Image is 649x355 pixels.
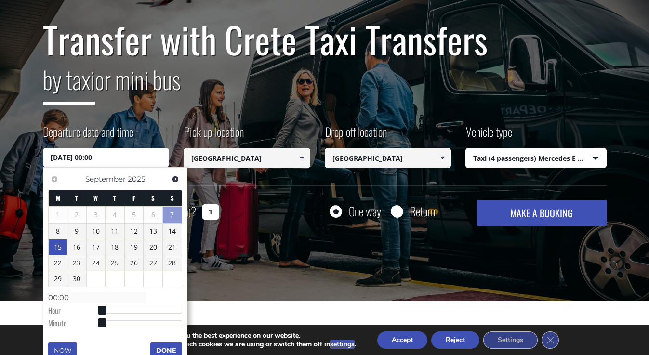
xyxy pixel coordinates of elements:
a: 19 [125,239,144,255]
dt: Minute [48,318,102,330]
input: Select drop-off location [325,148,451,168]
label: One way [349,205,381,217]
span: 4 [106,207,124,223]
p: We are using cookies to give you the best experience on our website. [88,331,356,340]
a: 12 [125,224,144,239]
span: Saturday [151,193,155,203]
a: 16 [67,239,86,255]
a: 30 [67,271,86,287]
p: You can find out more about which cookies we are using or switch them off in . [88,340,356,349]
a: 13 [144,224,162,239]
a: 14 [163,224,182,239]
a: 11 [106,224,124,239]
a: 20 [144,239,162,255]
a: Show All Items [435,148,450,168]
span: 2025 [128,174,145,184]
dt: Hour [48,305,102,318]
input: Select pickup location [184,148,310,168]
span: Next [172,175,179,183]
span: Monday [56,193,60,203]
a: 15 [49,239,67,255]
button: Settings [483,331,538,349]
a: 27 [144,255,162,271]
span: Sunday [171,193,174,203]
a: 21 [163,239,182,255]
label: Vehicle type [465,123,512,148]
a: 23 [67,255,86,271]
a: 10 [87,224,106,239]
h1: Transfer with Crete Taxi Transfers [43,19,607,60]
a: 28 [163,255,182,271]
label: Drop off location [325,123,387,148]
span: 5 [125,207,144,223]
label: Return [410,205,435,217]
a: 26 [125,255,144,271]
a: 24 [87,255,106,271]
span: by taxi [43,61,95,105]
a: 22 [49,255,67,271]
a: 8 [49,224,67,239]
span: Previous [51,175,58,183]
span: 1 [49,207,67,223]
a: 29 [49,271,67,287]
a: 25 [106,255,124,271]
button: Reject [431,331,479,349]
h2: or mini bus [43,60,607,112]
span: 6 [144,207,162,223]
span: September [85,174,126,184]
a: Previous [48,172,61,185]
a: 17 [87,239,106,255]
a: Next [169,172,182,185]
button: MAKE A BOOKING [477,200,606,226]
span: Friday [132,193,135,203]
span: Wednesday [93,193,98,203]
span: Thursday [113,193,116,203]
span: 2 [67,207,86,223]
span: 3 [87,207,106,223]
a: Show All Items [293,148,309,168]
span: Taxi (4 passengers) Mercedes E Class [466,148,606,169]
button: Close GDPR Cookie Banner [542,331,559,349]
button: settings [330,340,355,349]
span: Tuesday [75,193,78,203]
a: 9 [67,224,86,239]
label: How many passengers ? [43,200,196,224]
a: 18 [106,239,124,255]
a: 7 [163,207,182,223]
label: Departure date and time [43,123,133,148]
label: Pick up location [184,123,244,148]
button: Accept [377,331,427,349]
